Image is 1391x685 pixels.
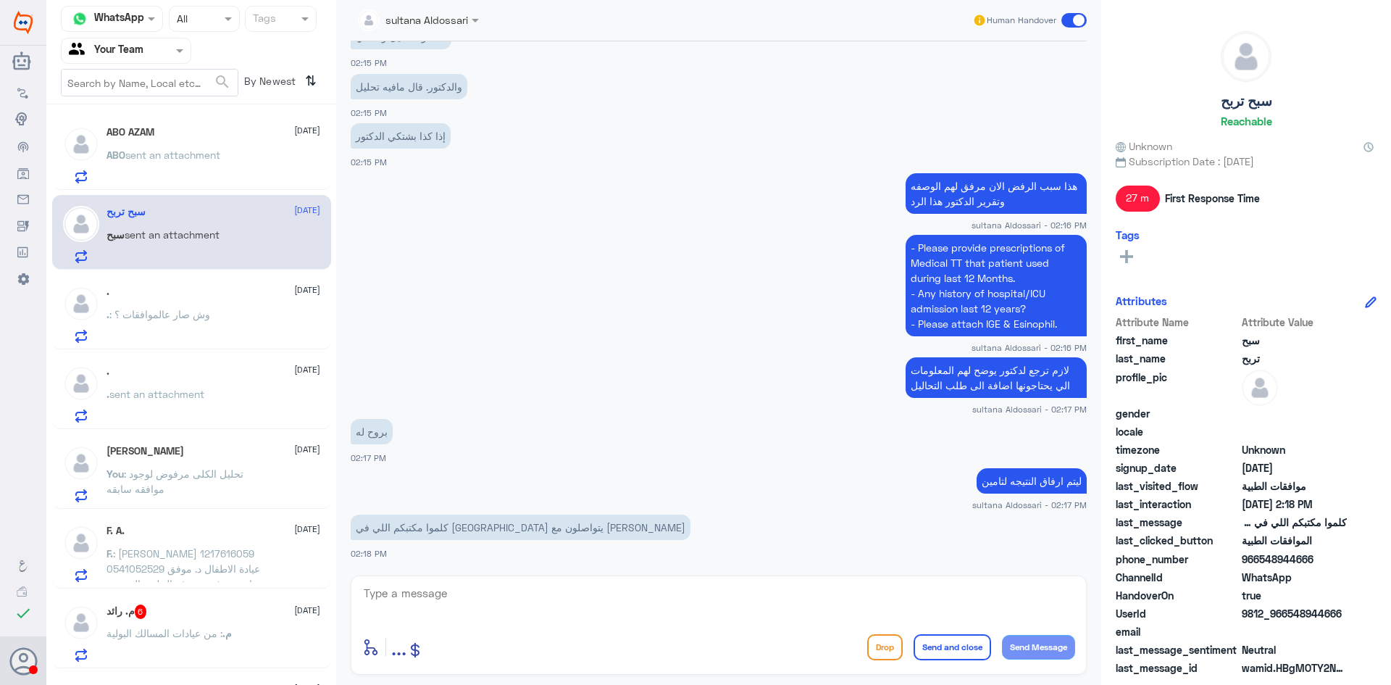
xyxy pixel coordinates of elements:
p: 29/9/2025, 2:16 PM [906,173,1087,214]
span: profile_pic [1116,370,1239,403]
span: [DATE] [294,204,320,217]
span: sent an attachment [125,228,220,241]
span: 2025-09-29T07:54:06.256Z [1242,460,1347,476]
img: defaultAdmin.png [63,365,99,402]
span: سبح [1242,333,1347,348]
span: 6 [135,605,147,619]
img: defaultAdmin.png [1242,370,1278,406]
span: 02:15 PM [351,157,387,167]
span: [DATE] [294,523,320,536]
span: [DATE] [294,363,320,376]
p: 29/9/2025, 2:17 PM [977,468,1087,494]
img: defaultAdmin.png [1221,32,1271,81]
div: Tags [251,10,276,29]
span: Attribute Name [1116,315,1239,330]
span: 02:18 PM [351,549,387,558]
span: 02:15 PM [351,58,387,67]
span: م. [222,627,232,639]
span: [DATE] [294,124,320,137]
h6: Tags [1116,228,1140,241]
span: locale [1116,424,1239,439]
h6: Attributes [1116,294,1167,307]
span: sultana Aldossari - 02:17 PM [972,499,1087,511]
span: sultana Aldossari - 02:16 PM [972,219,1087,231]
span: 2025-09-29T11:18:23.303Z [1242,497,1347,512]
h5: . [106,286,109,298]
span: ... [391,634,406,660]
span: last_message_id [1116,660,1239,676]
span: 27 m [1116,186,1160,212]
span: null [1242,624,1347,639]
span: last_message [1116,515,1239,530]
span: Unknown [1116,138,1172,154]
span: Subscription Date : [DATE] [1116,154,1377,169]
p: 29/9/2025, 2:17 PM [351,419,393,444]
button: Drop [867,634,903,660]
button: Avatar [9,647,37,675]
img: defaultAdmin.png [63,445,99,481]
span: null [1242,424,1347,439]
img: defaultAdmin.png [63,605,99,641]
span: last_clicked_button [1116,533,1239,548]
span: signup_date [1116,460,1239,476]
span: [DATE] [294,443,320,456]
span: gender [1116,406,1239,421]
img: Widebot Logo [14,11,33,34]
span: : وش صار عالموافقات ؟ [109,308,210,320]
span: 2 [1242,570,1347,585]
span: email [1116,624,1239,639]
span: 966548944666 [1242,552,1347,567]
span: sultana Aldossari - 02:16 PM [972,341,1087,354]
span: last_visited_flow [1116,478,1239,494]
span: موافقات الطبية [1242,478,1347,494]
span: sultana Aldossari - 02:17 PM [972,403,1087,415]
span: 02:15 PM [351,108,387,117]
h5: احمد [106,445,184,457]
h5: . [106,365,109,378]
button: search [214,70,231,94]
span: first_name [1116,333,1239,348]
span: : [PERSON_NAME] 1217616059 0541052529 عيادة الاطفال د. موفق دياي تم رفض صرف الحليب الموصى به من ق... [106,547,263,666]
span: timezone [1116,442,1239,457]
p: 29/9/2025, 2:15 PM [351,123,451,149]
img: whatsapp.png [69,8,91,30]
span: null [1242,406,1347,421]
span: كلموا مكتبكم اللي في مستشفى دله يتواصلون مع الدكتور. خالد حسان صدريه [1242,515,1347,530]
h6: Reachable [1221,115,1272,128]
span: F. [106,547,113,560]
span: ChannelId [1116,570,1239,585]
p: 29/9/2025, 2:17 PM [906,357,1087,398]
span: [DATE] [294,283,320,296]
h5: F. A. [106,525,125,537]
img: defaultAdmin.png [63,126,99,162]
span: : تحليل الكلى مرفوض لوجود موافقه سابقه [106,468,243,495]
img: defaultAdmin.png [63,286,99,322]
span: last_name [1116,351,1239,366]
h5: ABO AZAM [106,126,154,138]
span: search [214,73,231,91]
button: Send and close [914,634,991,660]
span: Attribute Value [1242,315,1347,330]
span: تربح [1242,351,1347,366]
span: Unknown [1242,442,1347,457]
span: You [106,468,124,480]
span: First Response Time [1165,191,1260,206]
input: Search by Name, Local etc… [62,70,238,96]
p: 29/9/2025, 2:16 PM [906,235,1087,336]
span: 02:17 PM [351,453,386,462]
i: ⇅ [305,69,317,93]
span: [DATE] [294,604,320,617]
img: defaultAdmin.png [63,525,99,561]
span: 9812_966548944666 [1242,606,1347,621]
h5: سبح تربح [106,206,146,218]
span: . [106,308,109,320]
span: Human Handover [987,14,1056,27]
button: ... [391,631,406,663]
span: . [106,388,109,400]
span: الموافقات الطبية [1242,533,1347,548]
span: sent an attachment [125,149,220,161]
p: 29/9/2025, 2:15 PM [351,74,467,99]
button: Send Message [1002,635,1075,660]
span: wamid.HBgMOTY2NTQ4OTQ0NjY2FQIAEhgUM0FDQkEwNTZFNTk1Q0ZGMzgzNEEA [1242,660,1347,676]
span: ABO [106,149,125,161]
